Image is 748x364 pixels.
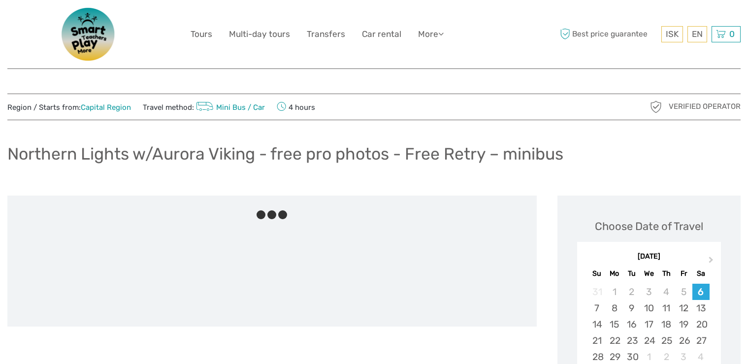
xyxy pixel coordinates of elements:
span: ISK [666,29,679,39]
div: Choose Thursday, September 11th, 2025 [657,300,675,316]
div: Not available Wednesday, September 3rd, 2025 [640,284,657,300]
div: Choose Thursday, September 18th, 2025 [657,316,675,332]
h1: Northern Lights w/Aurora Viking - free pro photos - Free Retry – minibus [7,144,563,164]
a: More [418,27,444,41]
div: Choose Friday, September 12th, 2025 [675,300,692,316]
div: Choose Saturday, September 6th, 2025 [692,284,710,300]
img: 3577-08614e58-788b-417f-8607-12aa916466bf_logo_big.png [49,7,128,61]
div: Not available Thursday, September 4th, 2025 [657,284,675,300]
div: Su [588,267,606,280]
div: Choose Friday, September 26th, 2025 [675,332,692,349]
div: Choose Thursday, September 25th, 2025 [657,332,675,349]
div: EN [687,26,707,42]
div: Choose Wednesday, September 10th, 2025 [640,300,657,316]
div: Choose Friday, September 19th, 2025 [675,316,692,332]
div: Choose Monday, September 8th, 2025 [606,300,623,316]
a: Multi-day tours [229,27,290,41]
button: Next Month [704,254,720,270]
div: Choose Tuesday, September 9th, 2025 [623,300,640,316]
span: Best price guarantee [557,26,659,42]
a: Tours [191,27,212,41]
div: Th [657,267,675,280]
div: Choose Saturday, September 20th, 2025 [692,316,710,332]
div: Not available Tuesday, September 2nd, 2025 [623,284,640,300]
a: Mini Bus / Car [194,103,265,112]
div: Not available Monday, September 1st, 2025 [606,284,623,300]
span: 4 hours [277,100,315,114]
span: 0 [728,29,736,39]
div: Not available Sunday, August 31st, 2025 [588,284,606,300]
a: Car rental [362,27,401,41]
div: Choose Sunday, September 7th, 2025 [588,300,606,316]
div: Choose Monday, September 22nd, 2025 [606,332,623,349]
div: Choose Wednesday, September 24th, 2025 [640,332,657,349]
div: Choose Saturday, September 27th, 2025 [692,332,710,349]
div: Fr [675,267,692,280]
a: Transfers [307,27,345,41]
a: Capital Region [81,103,131,112]
div: Mo [606,267,623,280]
div: Choose Tuesday, September 23rd, 2025 [623,332,640,349]
span: Region / Starts from: [7,102,131,113]
div: Choose Date of Travel [595,219,703,234]
div: Choose Sunday, September 14th, 2025 [588,316,606,332]
div: Choose Monday, September 15th, 2025 [606,316,623,332]
div: Tu [623,267,640,280]
div: Not available Friday, September 5th, 2025 [675,284,692,300]
div: [DATE] [577,252,721,262]
span: Verified Operator [669,101,741,112]
div: Choose Sunday, September 21st, 2025 [588,332,606,349]
div: Sa [692,267,710,280]
span: Travel method: [143,100,265,114]
div: We [640,267,657,280]
div: Choose Tuesday, September 16th, 2025 [623,316,640,332]
img: verified_operator_grey_128.png [648,99,664,115]
div: Choose Wednesday, September 17th, 2025 [640,316,657,332]
div: Choose Saturday, September 13th, 2025 [692,300,710,316]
